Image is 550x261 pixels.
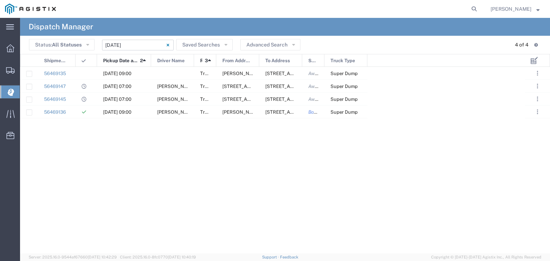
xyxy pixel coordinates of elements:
[308,54,317,67] span: Status
[331,84,358,89] span: Super Dump
[331,71,358,76] span: Super Dump
[222,97,332,102] span: 2560 S. Dearing, Fresno, California, United States
[103,97,131,102] span: 08/13/2025, 07:00
[515,41,529,49] div: 4 of 4
[331,109,358,115] span: Super Dump
[280,255,298,259] a: Feedback
[200,84,219,89] span: Transfer
[222,109,385,115] span: De Wolf Ave & E. Donner Ave, Clovis, California, United States
[265,71,337,76] span: 308 W Alluvial Ave, Clovis, California, 93611, United States
[308,109,324,115] span: Booked
[200,109,219,115] span: Transfer
[308,84,333,89] span: Await Cfrm.
[157,109,196,115] span: Gustavo Esparza
[532,81,542,91] button: ...
[265,84,337,89] span: 308 W Alluvial Ave, Clovis, California, 93611, United States
[265,97,337,102] span: 308 W Alluvial Ave, Clovis, California, 93611, United States
[44,97,66,102] a: 56469145
[490,5,540,13] button: [PERSON_NAME]
[431,254,541,260] span: Copyright © [DATE]-[DATE] Agistix Inc., All Rights Reserved
[29,39,95,50] button: Status:All Statuses
[222,71,385,76] span: De Wolf Ave & E. Donner Ave, Clovis, California, United States
[103,109,131,115] span: 08/13/2025, 09:00
[29,255,117,259] span: Server: 2025.16.0-9544af67660
[140,54,143,67] span: 2
[537,82,538,90] span: . . .
[532,94,542,104] button: ...
[44,109,66,115] a: 56469136
[44,71,66,76] a: 56469135
[331,54,355,67] span: Truck Type
[103,54,137,67] span: Pickup Date and Time
[532,68,542,78] button: ...
[308,71,333,76] span: Await Cfrm.
[88,255,117,259] span: [DATE] 10:42:29
[176,39,233,50] button: Saved Searches
[168,255,196,259] span: [DATE] 10:40:19
[222,54,251,67] span: From Address
[200,71,219,76] span: Transfer
[120,255,196,259] span: Client: 2025.16.0-8fc0770
[265,54,290,67] span: To Address
[491,5,531,13] span: Lorretta Ayala
[537,95,538,103] span: . . .
[5,4,56,14] img: logo
[537,69,538,78] span: . . .
[262,255,280,259] a: Support
[537,108,538,116] span: . . .
[240,39,300,50] button: Advanced Search
[44,54,68,67] span: Shipment No.
[331,97,358,102] span: Super Dump
[103,84,131,89] span: 08/13/2025, 07:00
[308,97,333,102] span: Await Cfrm.
[265,109,337,115] span: 308 W Alluvial Ave, Clovis, California, 93611, United States
[29,18,93,36] h4: Dispatch Manager
[157,84,196,89] span: Agustin Landeros
[157,97,196,102] span: Taranbir Chhina
[200,97,219,102] span: Transfer
[157,54,185,67] span: Driver Name
[44,84,66,89] a: 56469147
[103,71,131,76] span: 08/13/2025, 09:00
[52,42,82,48] span: All Statuses
[205,54,208,67] span: 3
[222,84,332,89] span: 2560 S. Dearing, Fresno, California, United States
[532,107,542,117] button: ...
[200,54,202,67] span: Reference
